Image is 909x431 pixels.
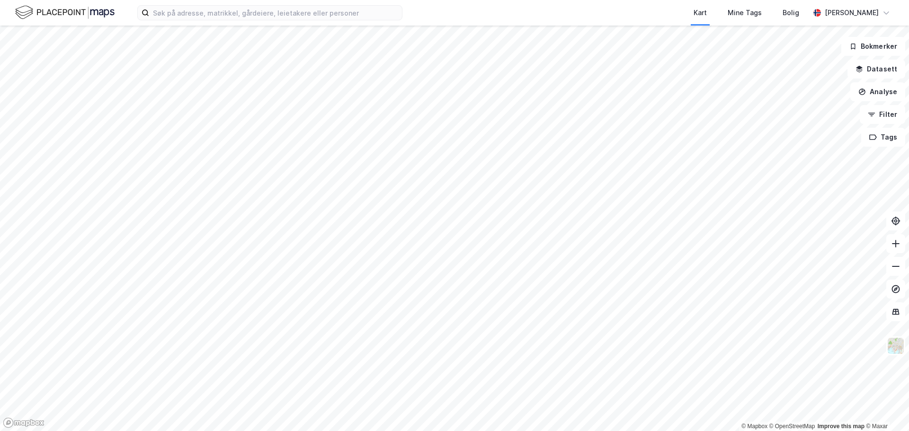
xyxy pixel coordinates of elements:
[847,60,905,79] button: Datasett
[860,105,905,124] button: Filter
[861,128,905,147] button: Tags
[149,6,402,20] input: Søk på adresse, matrikkel, gårdeiere, leietakere eller personer
[862,386,909,431] div: Kontrollprogram for chat
[841,37,905,56] button: Bokmerker
[15,4,115,21] img: logo.f888ab2527a4732fd821a326f86c7f29.svg
[769,423,815,430] a: OpenStreetMap
[741,423,767,430] a: Mapbox
[818,423,864,430] a: Improve this map
[850,82,905,101] button: Analyse
[728,7,762,18] div: Mine Tags
[694,7,707,18] div: Kart
[783,7,799,18] div: Bolig
[862,386,909,431] iframe: Chat Widget
[887,337,905,355] img: Z
[825,7,879,18] div: [PERSON_NAME]
[3,417,45,428] a: Mapbox homepage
